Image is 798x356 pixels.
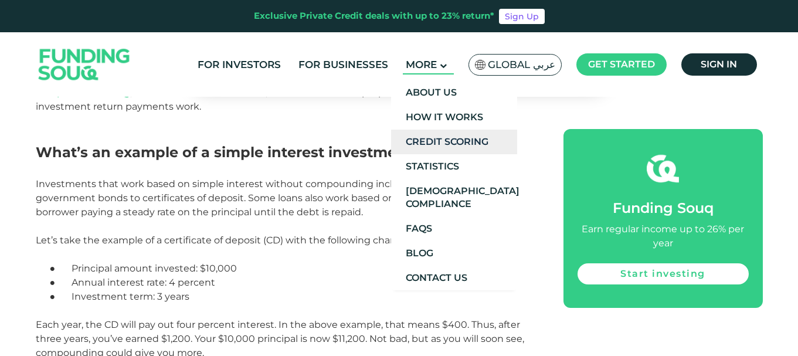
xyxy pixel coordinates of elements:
[391,216,517,241] a: FAQs
[681,53,757,76] a: Sign in
[613,199,714,216] span: Funding Souq
[391,266,517,290] a: Contact Us
[647,152,679,185] img: fsicon
[36,144,420,161] span: What’s an example of a simple interest investment?
[406,59,437,70] span: More
[701,59,737,70] span: Sign in
[50,277,72,288] span: ●
[72,291,189,302] span: Investment term: 3 years
[578,222,749,250] div: Earn regular income up to 26% per year
[254,9,494,23] div: Exclusive Private Credit deals with up to 23% return*
[36,73,490,98] a: [DEMOGRAPHIC_DATA]-compliant investing
[296,55,391,74] a: For Businesses
[72,277,215,288] span: Annual interest rate: 4 percent
[391,154,517,179] a: Statistics
[72,263,237,274] span: Principal amount invested: $10,000
[391,241,517,266] a: Blog
[578,263,749,284] a: Start investing
[50,291,72,302] span: ●
[391,80,517,105] a: About Us
[36,235,442,246] span: Let’s take the example of a certificate of deposit (CD) with the following characteristics:
[50,263,72,274] span: ●
[391,179,517,216] a: [DEMOGRAPHIC_DATA] Compliance
[195,55,284,74] a: For Investors
[27,35,142,94] img: Logo
[475,60,485,70] img: SA Flag
[36,178,512,218] span: Investments that work based on simple interest without compounding include all sorts, from certai...
[488,58,555,72] span: Global عربي
[36,59,525,112] span: Before we unpack the magic of compound investing, let’s start with a baseline of investments that...
[499,9,545,24] a: Sign Up
[588,59,655,70] span: Get started
[391,105,517,130] a: How It Works
[391,130,517,154] a: Credit Scoring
